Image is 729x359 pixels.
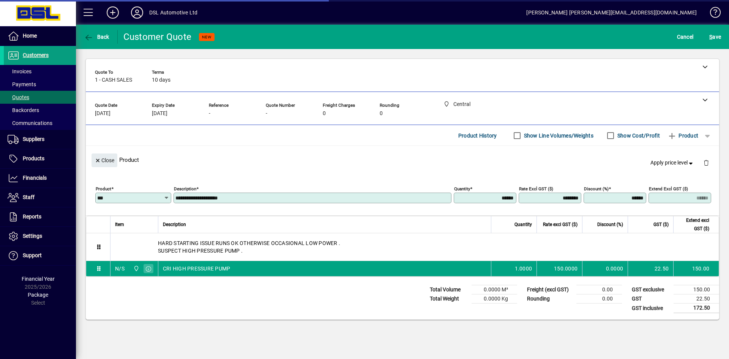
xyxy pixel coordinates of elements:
[4,130,76,149] a: Suppliers
[8,68,32,74] span: Invoices
[23,136,44,142] span: Suppliers
[472,285,517,294] td: 0.0000 M³
[667,130,698,142] span: Product
[8,81,36,87] span: Payments
[4,65,76,78] a: Invoices
[202,35,211,40] span: NEW
[8,120,52,126] span: Communications
[23,52,49,58] span: Customers
[96,186,111,191] mat-label: Product
[543,220,578,229] span: Rate excl GST ($)
[4,188,76,207] a: Staff
[131,264,140,273] span: Central
[519,186,553,191] mat-label: Rate excl GST ($)
[709,34,712,40] span: S
[174,186,196,191] mat-label: Description
[4,169,76,188] a: Financials
[84,34,109,40] span: Back
[674,294,719,304] td: 22.50
[86,146,719,174] div: Product
[125,6,149,19] button: Profile
[28,292,48,298] span: Package
[4,149,76,168] a: Products
[4,207,76,226] a: Reports
[426,285,472,294] td: Total Volume
[23,252,42,258] span: Support
[458,130,497,142] span: Product History
[649,186,688,191] mat-label: Extend excl GST ($)
[163,220,186,229] span: Description
[674,285,719,294] td: 150.00
[95,111,110,117] span: [DATE]
[664,129,702,142] button: Product
[677,31,694,43] span: Cancel
[115,265,125,272] div: N/S
[454,186,470,191] mat-label: Quantity
[426,294,472,304] td: Total Weight
[123,31,192,43] div: Customer Quote
[653,220,669,229] span: GST ($)
[4,91,76,104] a: Quotes
[4,246,76,265] a: Support
[515,265,532,272] span: 1.0000
[697,159,715,166] app-page-header-button: Delete
[4,227,76,246] a: Settings
[678,216,709,233] span: Extend excl GST ($)
[522,132,593,139] label: Show Line Volumes/Weights
[709,31,721,43] span: ave
[616,132,660,139] label: Show Cost/Profit
[101,6,125,19] button: Add
[674,304,719,313] td: 172.50
[23,33,37,39] span: Home
[582,261,628,276] td: 0.0000
[76,30,118,44] app-page-header-button: Back
[115,220,124,229] span: Item
[23,233,42,239] span: Settings
[455,129,500,142] button: Product History
[628,261,673,276] td: 22.50
[23,194,35,200] span: Staff
[472,294,517,304] td: 0.0000 Kg
[523,294,576,304] td: Rounding
[526,6,697,19] div: [PERSON_NAME] [PERSON_NAME][EMAIL_ADDRESS][DOMAIN_NAME]
[23,175,47,181] span: Financials
[650,159,694,167] span: Apply price level
[23,155,44,161] span: Products
[4,78,76,91] a: Payments
[152,111,167,117] span: [DATE]
[514,220,532,229] span: Quantity
[576,285,622,294] td: 0.00
[584,186,609,191] mat-label: Discount (%)
[90,157,119,163] app-page-header-button: Close
[110,233,719,261] div: HARD STARTING ISSUE RUNS OK OTHERWISE OCCASIONAL LOW POWER . SUSPECT HIGH PRESSURE PUMP .
[675,30,696,44] button: Cancel
[707,30,723,44] button: Save
[95,154,114,167] span: Close
[266,111,267,117] span: -
[163,265,230,272] span: CRI HIGH PRESSURE PUMP
[541,265,578,272] div: 150.0000
[4,117,76,130] a: Communications
[647,156,697,170] button: Apply price level
[92,153,117,167] button: Close
[628,285,674,294] td: GST exclusive
[4,104,76,117] a: Backorders
[149,6,197,19] div: DSL Automotive Ltd
[4,27,76,46] a: Home
[697,153,715,172] button: Delete
[576,294,622,304] td: 0.00
[95,77,132,83] span: 1 - CASH SALES
[597,220,623,229] span: Discount (%)
[704,2,720,26] a: Knowledge Base
[23,214,41,220] span: Reports
[209,111,210,117] span: -
[323,111,326,117] span: 0
[628,294,674,304] td: GST
[8,94,29,100] span: Quotes
[628,304,674,313] td: GST inclusive
[673,261,719,276] td: 150.00
[22,276,55,282] span: Financial Year
[82,30,111,44] button: Back
[380,111,383,117] span: 0
[523,285,576,294] td: Freight (excl GST)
